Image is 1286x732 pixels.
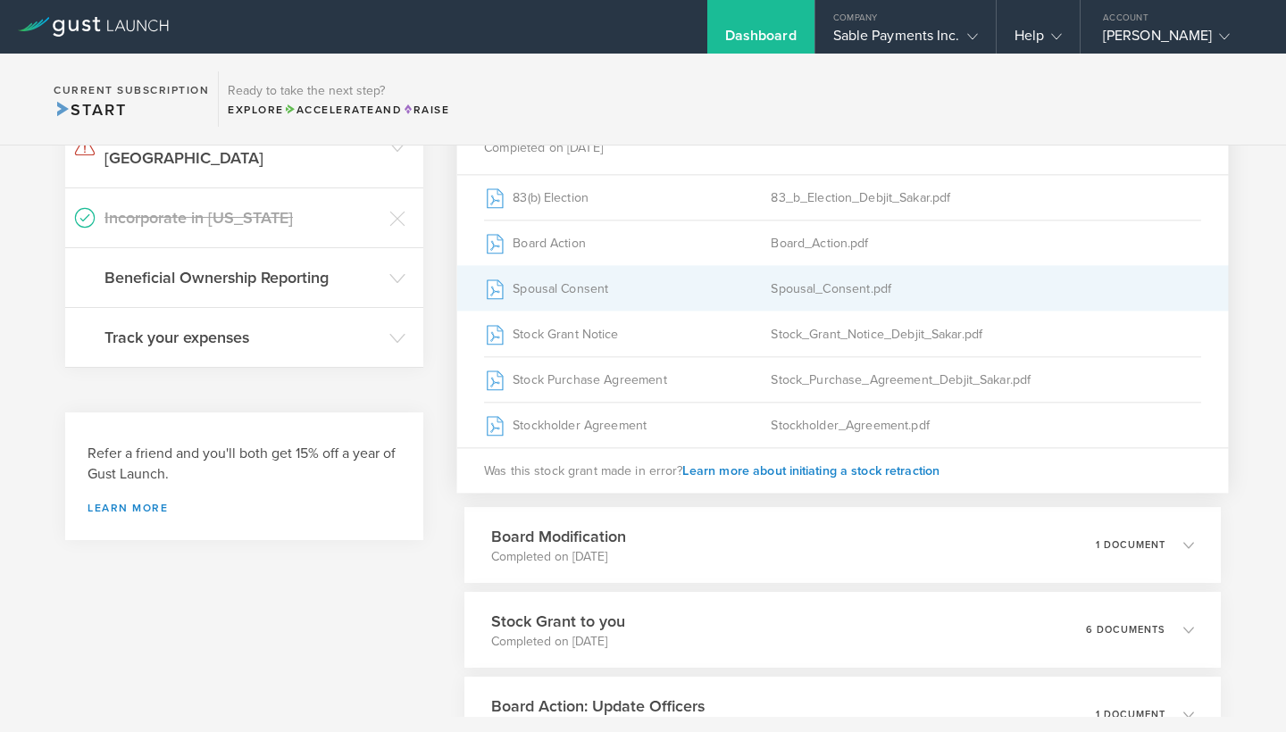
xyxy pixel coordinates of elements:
h3: Board Action: Update Officers [491,695,705,718]
p: 6 documents [1086,625,1165,635]
div: Spousal Consent [484,266,771,311]
div: 83_b_Election_Debjit_Sakar.pdf [771,175,1201,220]
span: and [284,104,403,116]
div: Stock Grant Notice [484,312,771,356]
h3: Register your company in [GEOGRAPHIC_DATA] [104,123,380,170]
div: Board Action [484,220,771,265]
a: Learn more [88,503,401,513]
span: Learn more about initiating a stock retraction [682,462,939,478]
div: Stockholder Agreement [484,403,771,447]
div: Help [1015,27,1062,54]
h3: Track your expenses [104,326,380,349]
p: Completed on [DATE] [491,548,626,566]
div: Stock_Grant_Notice_Debjit_Sakar.pdf [771,312,1201,356]
h3: Ready to take the next step? [228,85,449,97]
div: Spousal_Consent.pdf [771,266,1201,311]
h3: Stock Grant to you [491,610,625,633]
h2: Current Subscription [54,85,209,96]
span: Accelerate [284,104,375,116]
div: Stockholder_Agreement.pdf [771,403,1201,447]
p: Completed on [DATE] [484,138,722,156]
div: Board_Action.pdf [771,220,1201,265]
span: Raise [402,104,449,116]
span: Start [54,100,126,120]
div: 83(b) Election [484,175,771,220]
p: 1 document [1096,710,1165,720]
p: Completed on [DATE] [491,633,625,651]
div: Dashboard [725,27,797,54]
iframe: Chat Widget [1197,646,1286,732]
div: Ready to take the next step?ExploreAccelerateandRaise [218,71,458,127]
div: Sable Payments Inc. [833,27,978,54]
div: Stock_Purchase_Agreement_Debjit_Sakar.pdf [771,357,1201,402]
h3: Board Modification [491,525,626,548]
div: [PERSON_NAME] [1103,27,1255,54]
h3: Beneficial Ownership Reporting [104,266,380,289]
p: 1 document [1096,540,1165,550]
div: Explore [228,102,449,118]
h3: Incorporate in [US_STATE] [104,206,380,229]
h3: Refer a friend and you'll both get 15% off a year of Gust Launch. [88,444,401,485]
div: Stock Purchase Agreement [484,357,771,402]
div: Was this stock grant made in error? [456,447,1228,493]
